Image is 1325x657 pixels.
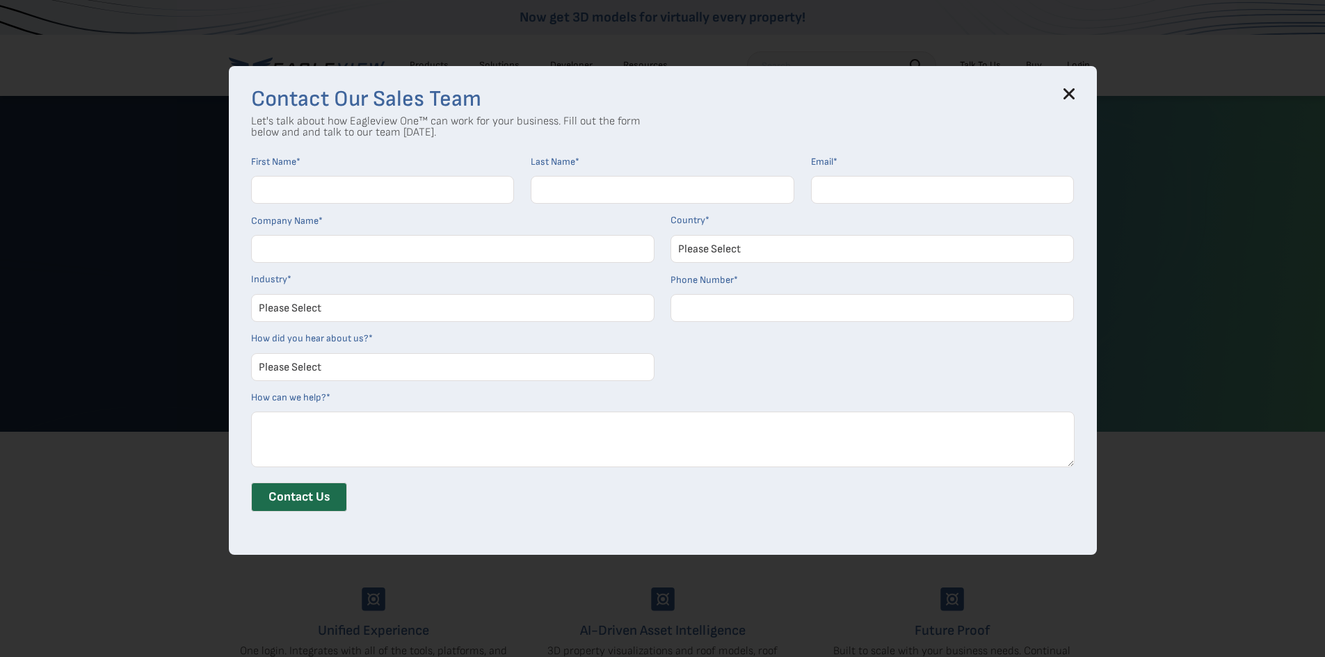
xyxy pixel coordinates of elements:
[251,88,1075,111] h3: Contact Our Sales Team
[251,482,347,512] input: Contact Us
[670,214,705,226] span: Country
[251,215,319,227] span: Company Name
[531,156,575,168] span: Last Name
[251,273,287,285] span: Industry
[670,274,734,286] span: Phone Number
[251,332,369,344] span: How did you hear about us?
[251,116,641,138] p: Let's talk about how Eagleview One™ can work for your business. Fill out the form below and and t...
[251,156,296,168] span: First Name
[811,156,833,168] span: Email
[251,391,326,403] span: How can we help?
